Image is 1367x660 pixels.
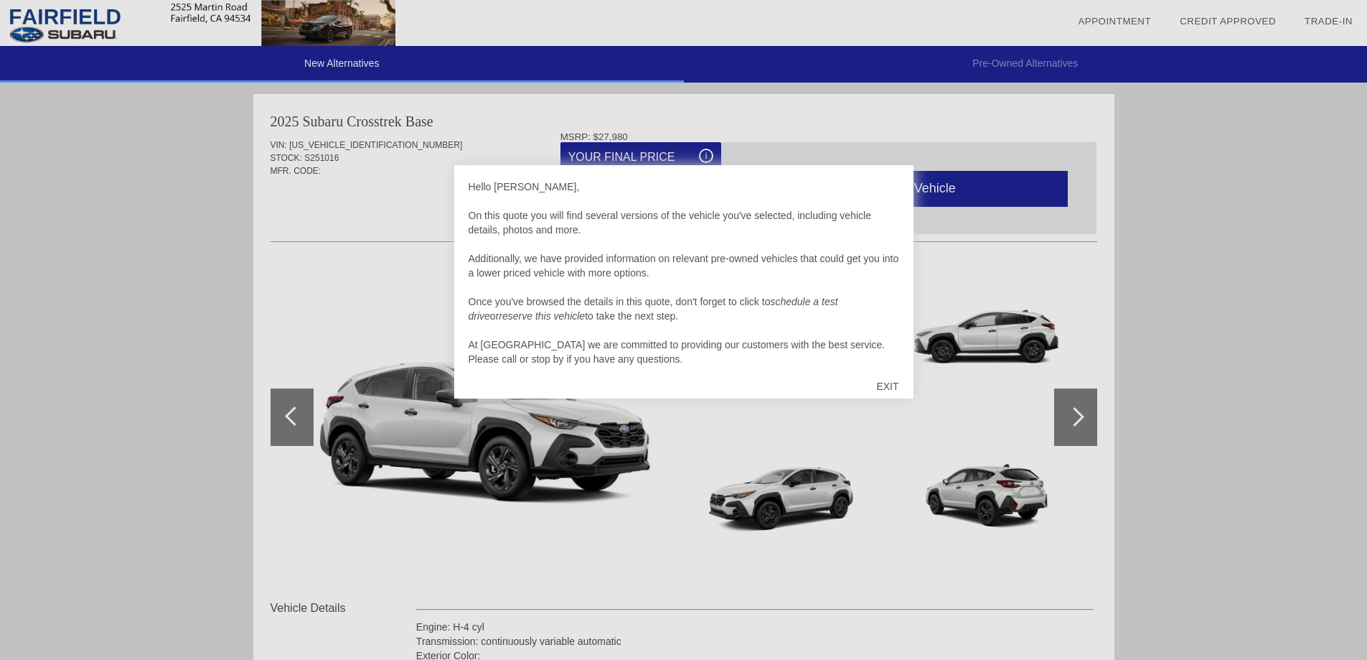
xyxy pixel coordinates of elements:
em: schedule a test drive [469,296,838,322]
a: Trade-In [1305,16,1353,27]
a: Credit Approved [1180,16,1276,27]
a: Appointment [1078,16,1151,27]
div: Hello [PERSON_NAME], On this quote you will find several versions of the vehicle you've selected,... [469,180,899,366]
em: reserve this vehicle [499,310,585,322]
div: EXIT [862,365,913,408]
